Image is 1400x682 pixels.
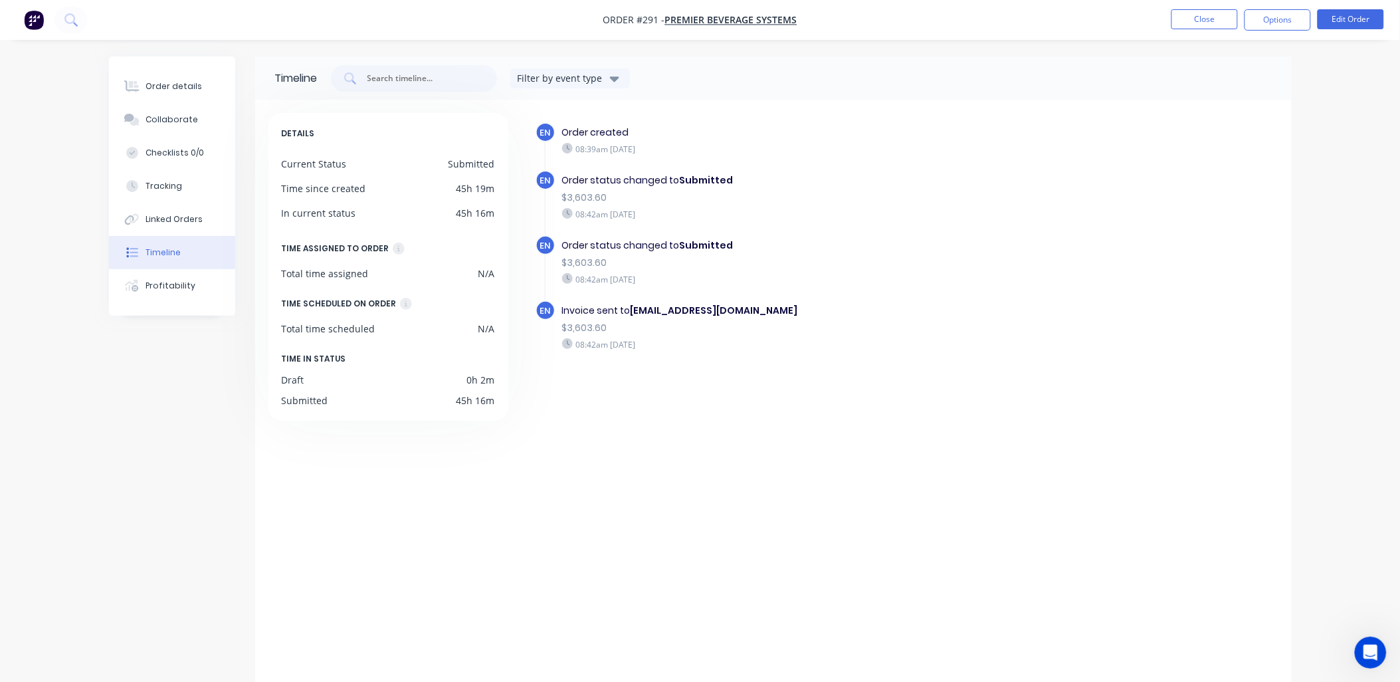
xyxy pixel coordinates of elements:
[146,180,182,192] div: Tracking
[14,177,252,226] div: Profile image for MaricarNo problem. Thanks.Maricar•5h ago
[146,280,195,292] div: Profitability
[27,302,239,316] h2: Have an idea or feature request?
[133,415,199,468] button: News
[562,143,1022,155] div: 08:39am [DATE]
[18,448,48,457] span: Home
[562,208,1022,220] div: 08:42am [DATE]
[282,181,366,195] div: Time since created
[27,245,223,259] div: Ask a question
[109,103,235,136] button: Collaborate
[562,126,1022,140] div: Order created
[27,117,239,140] p: How can we help?
[282,373,304,387] div: Draft
[282,206,356,220] div: In current status
[478,267,495,281] div: N/A
[456,206,495,220] div: 45h 16m
[96,201,134,215] div: • 5h ago
[603,14,665,27] span: Order #291 -
[1355,637,1387,669] iframe: Intercom live chat
[66,415,133,468] button: Messages
[540,174,551,187] span: EN
[518,71,607,85] div: Filter by event type
[27,259,223,273] div: AI Agent and team can help
[562,191,1022,205] div: $3,603.60
[275,70,318,86] div: Timeline
[199,415,266,468] button: Help
[282,241,389,256] div: TIME ASSIGNED TO ORDER
[282,394,328,407] div: Submitted
[665,14,797,27] a: PREMIER BEVERAGE SYSTEMS
[109,136,235,170] button: Checklists 0/0
[540,126,551,139] span: EN
[562,239,1022,253] div: Order status changed to
[27,376,92,390] div: New feature
[478,322,495,336] div: N/A
[562,256,1022,270] div: $3,603.60
[146,213,203,225] div: Linked Orders
[456,394,495,407] div: 45h 16m
[27,321,239,348] button: Share it with us
[680,173,734,187] b: Submitted
[540,304,551,317] span: EN
[98,376,168,390] div: Improvement
[13,233,252,284] div: Ask a questionAI Agent and team can help
[282,296,397,311] div: TIME SCHEDULED ON ORDER
[282,322,375,336] div: Total time scheduled
[27,188,54,215] img: Profile image for Maricar
[562,338,1022,350] div: 08:42am [DATE]
[109,269,235,302] button: Profitability
[1318,9,1384,29] button: Edit Order
[540,239,551,252] span: EN
[146,80,202,92] div: Order details
[77,448,123,457] span: Messages
[562,273,1022,285] div: 08:42am [DATE]
[27,25,106,47] img: logo
[282,126,315,141] span: DETAILS
[1171,9,1238,29] button: Close
[27,398,215,412] div: Factory Weekly Updates - [DATE]
[229,21,252,45] div: Close
[24,10,44,30] img: Factory
[109,170,235,203] button: Tracking
[1245,9,1311,31] button: Options
[562,304,1022,318] div: Invoice sent to
[680,239,734,252] b: Submitted
[13,364,252,440] div: New featureImprovementFactory Weekly Updates - [DATE]
[282,157,347,171] div: Current Status
[109,236,235,269] button: Timeline
[562,173,1022,187] div: Order status changed to
[59,189,155,199] span: No problem. Thanks.
[109,70,235,103] button: Order details
[27,94,239,117] p: Hi [PERSON_NAME]
[282,267,369,281] div: Total time assigned
[59,201,94,215] div: Maricar
[467,373,495,387] div: 0h 2m
[109,203,235,236] button: Linked Orders
[449,157,495,171] div: Submitted
[631,304,798,317] b: [EMAIL_ADDRESS][DOMAIN_NAME]
[146,147,204,159] div: Checklists 0/0
[146,247,181,259] div: Timeline
[366,72,476,85] input: Search timeline...
[153,448,179,457] span: News
[222,448,243,457] span: Help
[282,352,346,366] span: TIME IN STATUS
[510,68,630,88] button: Filter by event type
[456,181,495,195] div: 45h 19m
[146,114,198,126] div: Collaborate
[27,168,239,182] div: Recent message
[13,157,252,227] div: Recent messageProfile image for MaricarNo problem. Thanks.Maricar•5h ago
[562,321,1022,335] div: $3,603.60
